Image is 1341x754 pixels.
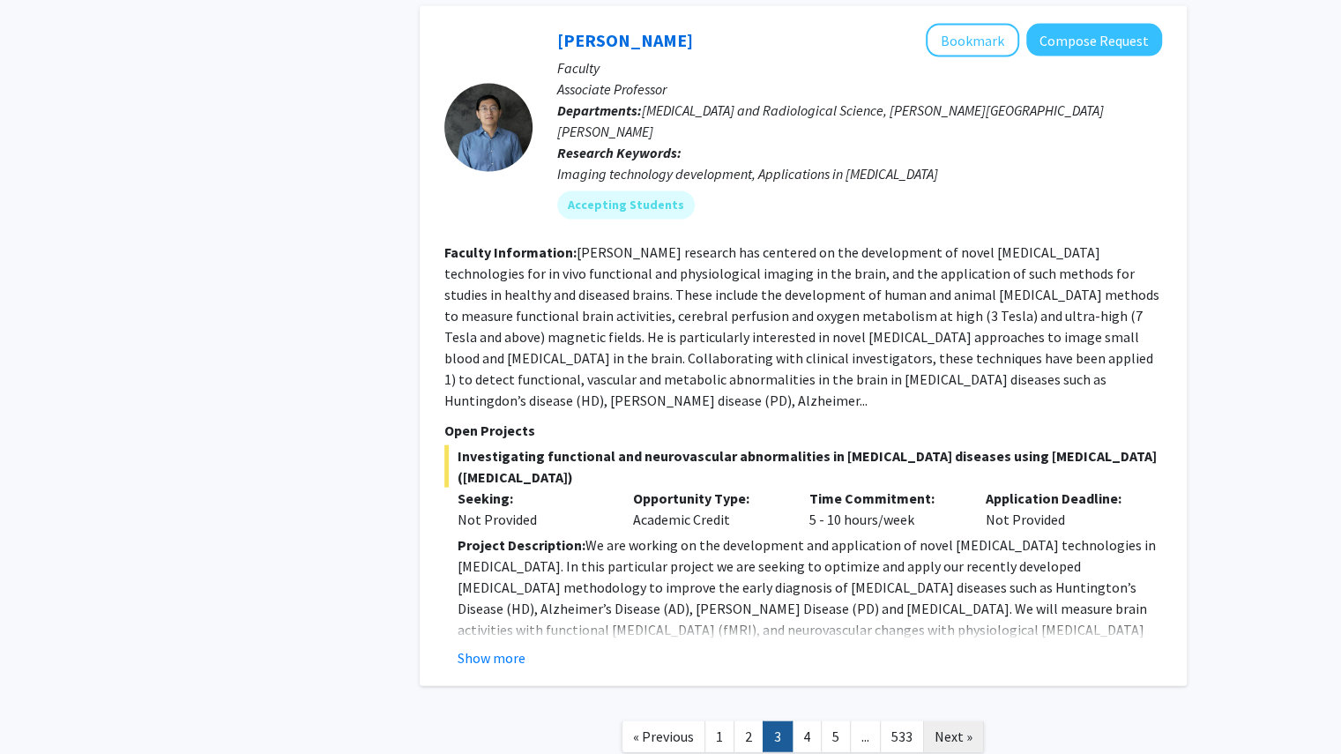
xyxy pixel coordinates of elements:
iframe: Chat [13,675,75,741]
span: [MEDICAL_DATA] and Radiological Science, [PERSON_NAME][GEOGRAPHIC_DATA][PERSON_NAME] [557,101,1104,140]
b: Faculty Information: [444,243,577,261]
button: Add Jun Hua to Bookmarks [926,24,1019,57]
a: 3 [763,721,793,752]
div: Not Provided [972,488,1149,530]
p: Opportunity Type: [633,488,783,509]
a: 533 [880,721,924,752]
b: Research Keywords: [557,144,682,161]
p: Open Projects [444,420,1162,441]
mat-chip: Accepting Students [557,191,695,220]
div: 5 - 10 hours/week [796,488,972,530]
p: Associate Professor [557,78,1162,100]
fg-read-more: [PERSON_NAME] research has centered on the development of novel [MEDICAL_DATA] technologies for i... [444,243,1159,409]
span: « Previous [633,728,694,745]
span: Investigating functional and neurovascular abnormalities in [MEDICAL_DATA] diseases using [MEDICA... [444,445,1162,488]
p: Seeking: [458,488,607,509]
a: 5 [821,721,851,752]
p: Application Deadline: [986,488,1136,509]
a: 4 [792,721,822,752]
p: Faculty [557,57,1162,78]
a: Next [923,721,984,752]
b: Departments: [557,101,642,119]
a: Previous [622,721,705,752]
button: Compose Request to Jun Hua [1026,24,1162,56]
a: 2 [734,721,764,752]
div: Not Provided [458,509,607,530]
strong: Project Description: [458,536,585,554]
div: Academic Credit [620,488,796,530]
span: Next » [935,728,972,745]
a: 1 [704,721,734,752]
button: Show more [458,647,525,668]
span: ... [861,728,869,745]
div: Imaging technology development, Applications in [MEDICAL_DATA] [557,163,1162,184]
p: Time Commitment: [809,488,959,509]
p: We are working on the development and application of novel [MEDICAL_DATA] technologies in [MEDICA... [458,534,1162,661]
a: [PERSON_NAME] [557,29,693,51]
